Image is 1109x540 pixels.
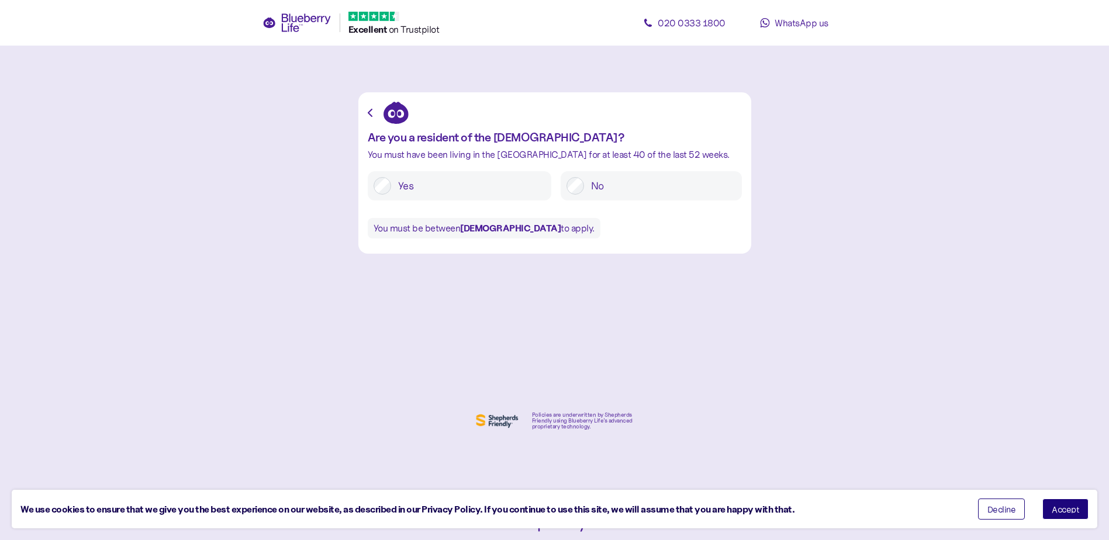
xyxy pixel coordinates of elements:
button: Accept cookies [1042,499,1089,520]
b: [DEMOGRAPHIC_DATA] [460,222,561,234]
a: 020 0333 1800 [632,11,737,34]
label: No [584,177,736,195]
span: 020 0333 1800 [658,17,725,29]
div: You must be between to apply. [368,218,600,238]
div: Are you a resident of the [DEMOGRAPHIC_DATA]? [368,131,742,144]
span: Excellent ️ [348,23,389,35]
img: Shephers Friendly [474,411,520,430]
div: We use cookies to ensure that we give you the best experience on our website, as described in our... [20,502,961,517]
span: on Trustpilot [389,23,440,35]
span: Decline [987,505,1016,513]
button: Decline cookies [978,499,1025,520]
div: You must have been living in the [GEOGRAPHIC_DATA] for at least 40 of the last 52 weeks. [368,150,742,160]
div: Policies are underwritten by Shepherds Friendly using Blueberry Life’s advanced proprietary techn... [532,412,636,430]
span: WhatsApp us [775,17,828,29]
a: WhatsApp us [742,11,847,34]
span: Accept [1052,505,1079,513]
label: Yes [391,177,545,195]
